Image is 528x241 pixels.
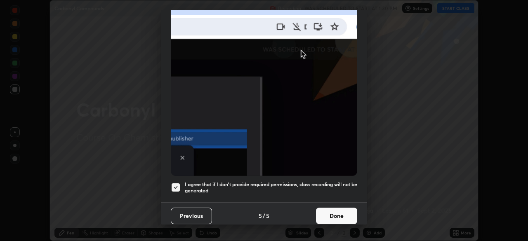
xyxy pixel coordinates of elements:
[316,208,357,224] button: Done
[259,211,262,220] h4: 5
[171,208,212,224] button: Previous
[185,181,357,194] h5: I agree that if I don't provide required permissions, class recording will not be generated
[266,211,269,220] h4: 5
[263,211,265,220] h4: /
